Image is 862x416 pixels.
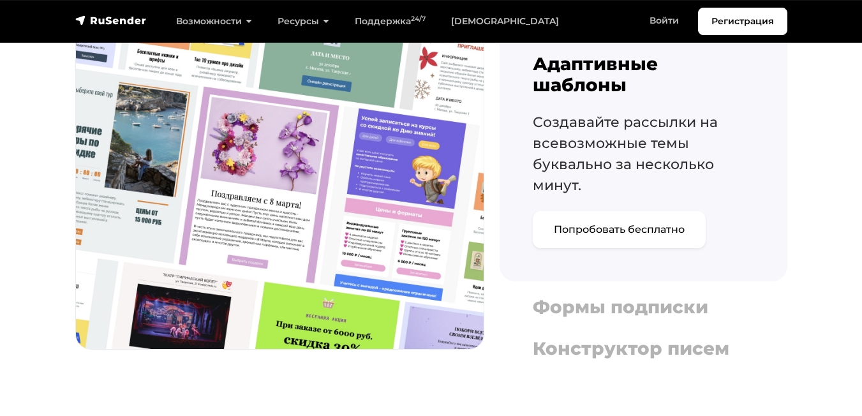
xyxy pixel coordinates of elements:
a: [DEMOGRAPHIC_DATA] [438,8,572,34]
a: Ресурсы [265,8,342,34]
h4: Формы подписки [533,297,754,318]
a: Войти [637,8,692,34]
a: Возможности [163,8,265,34]
a: Поддержка24/7 [342,8,438,34]
a: Попробовать бесплатно [533,211,706,248]
sup: 24/7 [411,15,426,23]
h4: Конструктор писем [533,338,754,360]
img: RuSender [75,14,147,27]
img: platform-tab-01.jpg [76,27,484,349]
a: Регистрация [698,8,787,35]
